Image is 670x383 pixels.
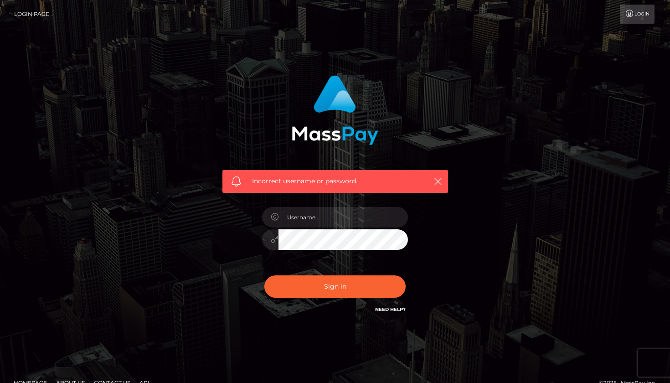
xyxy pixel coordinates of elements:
span: Incorrect username or password. [252,176,418,186]
input: Username... [278,207,408,228]
img: MassPay Login [292,75,378,145]
a: Login Page [14,5,49,24]
button: Sign in [264,275,406,298]
a: Login [620,5,655,24]
a: Need Help? [375,306,406,312]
